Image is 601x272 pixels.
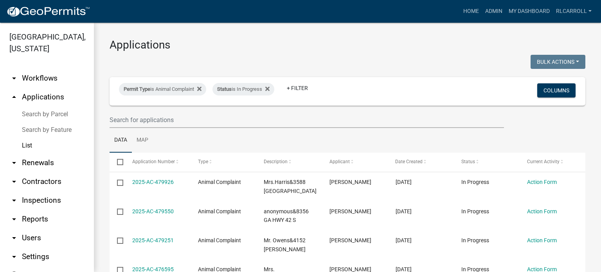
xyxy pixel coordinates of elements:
span: Tammie [329,237,371,243]
span: In Progress [461,208,489,214]
datatable-header-cell: Applicant [322,153,388,171]
datatable-header-cell: Select [110,153,124,171]
a: 2025-AC-479550 [132,208,174,214]
div: is In Progress [212,83,274,95]
datatable-header-cell: Date Created [388,153,453,171]
div: is Animal Complaint [119,83,206,95]
span: Mrs.Harris&3588 ZENITH MILL RD [264,179,317,194]
datatable-header-cell: Application Number [124,153,190,171]
i: arrow_drop_down [9,252,19,261]
span: 09/16/2025 [396,237,412,243]
i: arrow_drop_down [9,177,19,186]
datatable-header-cell: Status [454,153,520,171]
a: Home [460,4,482,19]
span: Status [217,86,232,92]
datatable-header-cell: Description [256,153,322,171]
span: 09/16/2025 [396,208,412,214]
h3: Applications [110,38,585,52]
span: Status [461,159,475,164]
span: Animal Complaint [198,208,241,214]
span: Type [198,159,208,164]
i: arrow_drop_down [9,214,19,224]
span: Tammie [329,179,371,185]
a: My Dashboard [506,4,553,19]
span: Application Number [132,159,175,164]
span: Date Created [396,159,423,164]
i: arrow_drop_down [9,196,19,205]
span: Mr. Owens&4152 WALTON RD [264,237,306,252]
span: Permit Type [124,86,150,92]
datatable-header-cell: Current Activity [520,153,585,171]
a: 2025-AC-479926 [132,179,174,185]
span: Animal Complaint [198,179,241,185]
span: In Progress [461,237,489,243]
a: RLcarroll [553,4,595,19]
i: arrow_drop_down [9,233,19,243]
i: arrow_drop_down [9,74,19,83]
i: arrow_drop_down [9,158,19,168]
span: Tammie [329,208,371,214]
span: Current Activity [527,159,560,164]
a: Action Form [527,179,557,185]
a: + Filter [281,81,314,95]
span: 09/17/2025 [396,179,412,185]
a: Admin [482,4,506,19]
button: Columns [537,83,576,97]
span: Description [264,159,288,164]
input: Search for applications [110,112,504,128]
span: Animal Complaint [198,237,241,243]
span: anonymous&8356 GA HWY 42 S [264,208,309,223]
span: In Progress [461,179,489,185]
a: Data [110,128,132,153]
a: 2025-AC-479251 [132,237,174,243]
span: Applicant [329,159,350,164]
button: Bulk Actions [531,55,585,69]
datatable-header-cell: Type [191,153,256,171]
a: Map [132,128,153,153]
a: Action Form [527,208,557,214]
a: Action Form [527,237,557,243]
i: arrow_drop_up [9,92,19,102]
